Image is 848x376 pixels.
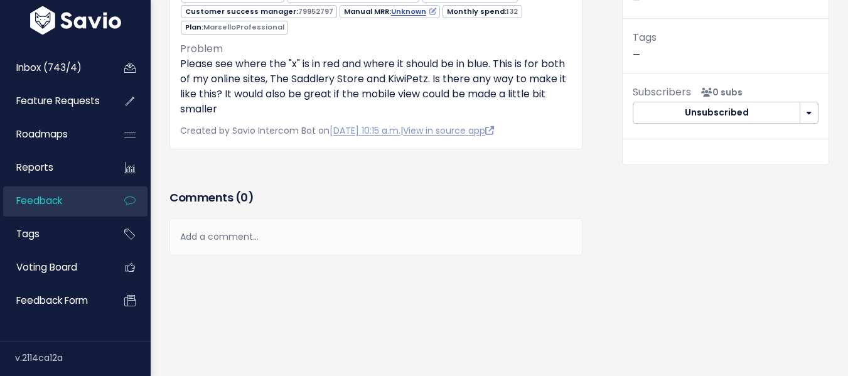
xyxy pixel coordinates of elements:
a: Voting Board [3,253,104,282]
h3: Comments ( ) [169,189,582,207]
a: Feature Requests [3,87,104,115]
span: MarselloProfessional [203,22,284,32]
span: Feedback [16,194,62,207]
a: Feedback form [3,286,104,315]
a: Tags [3,220,104,249]
span: Inbox (743/4) [16,61,82,74]
a: View in source app [403,124,494,137]
span: Voting Board [16,261,77,274]
a: Roadmaps [3,120,104,149]
span: Roadmaps [16,127,68,141]
span: Tags [16,227,40,240]
span: Tags [633,30,657,45]
span: Plan: [181,21,288,34]
a: Reports [3,153,104,182]
span: Feedback form [16,294,88,307]
a: Unknown [391,6,436,16]
span: 79952797 [298,6,333,16]
p: — [633,29,818,63]
span: Created by Savio Intercom Bot on | [180,124,494,137]
img: logo-white.9d6f32f41409.svg [27,6,124,34]
span: <p><strong>Subscribers</strong><br><br> No subscribers yet<br> </p> [696,86,743,99]
div: Add a comment... [169,218,582,255]
a: Inbox (743/4) [3,53,104,82]
button: Unsubscribed [633,102,801,124]
span: Feature Requests [16,94,100,107]
span: 132 [507,6,518,16]
span: Manual MRR: [340,5,440,18]
a: Feedback [3,186,104,215]
span: 0 [240,190,248,205]
span: Subscribers [633,85,691,99]
span: Reports [16,161,53,174]
p: Please see where the "x" is in red and where it should be in blue. This is for both of my online ... [180,56,572,117]
a: [DATE] 10:15 a.m. [330,124,400,137]
span: Customer success manager: [181,5,337,18]
div: v.2114ca12a [15,341,151,374]
span: Monthly spend: [443,5,522,18]
span: Problem [180,41,223,56]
